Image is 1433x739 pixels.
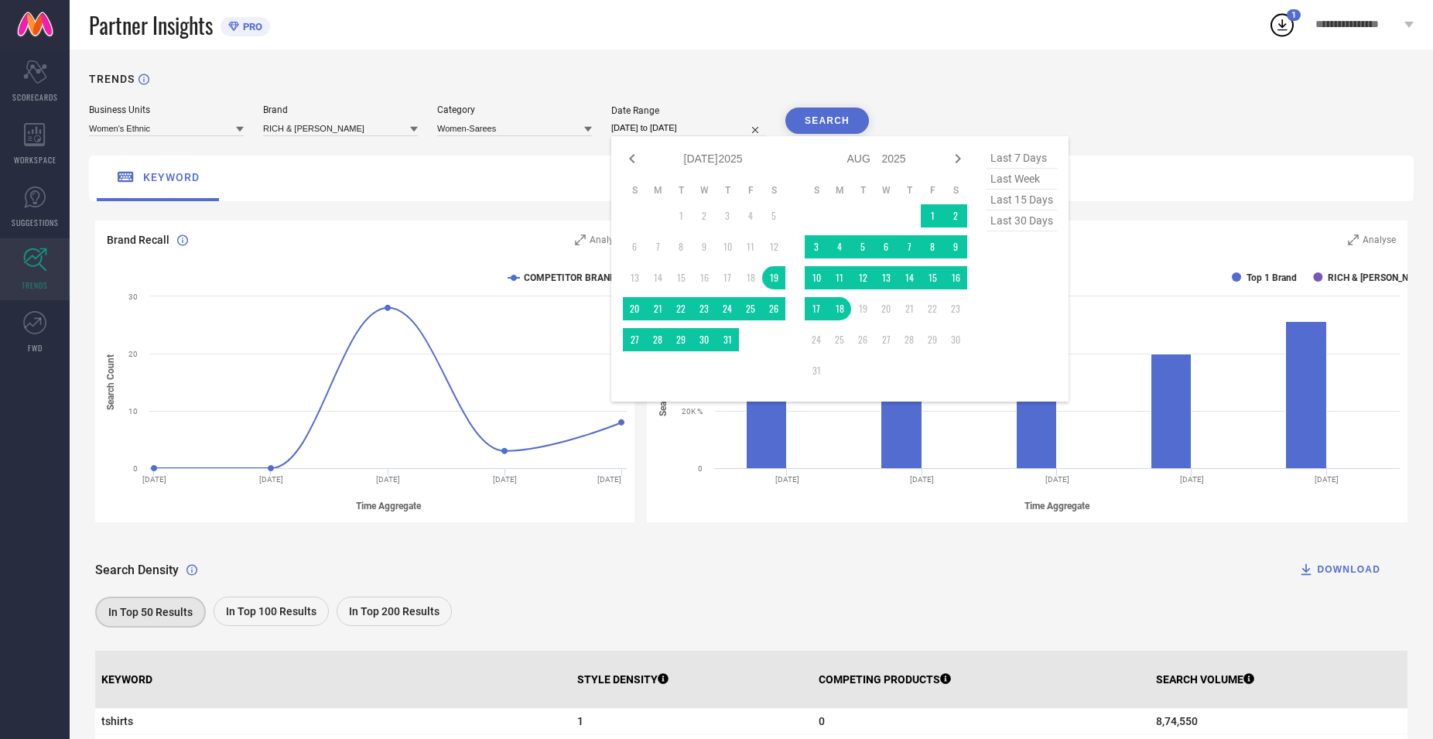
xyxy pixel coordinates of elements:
text: [DATE] [1045,475,1069,484]
span: tshirts [101,715,565,727]
div: Category [437,104,592,115]
td: Mon Jul 07 2025 [646,235,669,258]
div: Brand [263,104,418,115]
td: Sat Jul 12 2025 [762,235,785,258]
span: 0 [819,715,1144,727]
span: Search Density [95,563,179,577]
td: Mon Jul 21 2025 [646,297,669,320]
td: Sat Aug 16 2025 [944,266,967,289]
div: Date Range [611,105,766,116]
span: SUGGESTIONS [12,217,59,228]
span: 1 [1291,10,1296,20]
td: Tue Aug 26 2025 [851,328,874,351]
td: Thu Aug 28 2025 [898,328,921,351]
td: Mon Aug 18 2025 [828,297,851,320]
text: 20 [128,350,138,358]
td: Tue Aug 12 2025 [851,266,874,289]
td: Wed Aug 27 2025 [874,328,898,351]
td: Wed Jul 23 2025 [693,297,716,320]
td: Thu Jul 24 2025 [716,297,739,320]
span: WORKSPACE [14,154,56,166]
span: Analyse [590,234,623,245]
td: Mon Jul 28 2025 [646,328,669,351]
td: Sun Aug 03 2025 [805,235,828,258]
th: Sunday [623,184,646,197]
td: Wed Jul 30 2025 [693,328,716,351]
text: [DATE] [259,475,283,484]
p: COMPETING PRODUCTS [819,673,951,686]
input: Select date range [611,120,766,136]
tspan: Search Coverage [658,347,669,417]
td: Sun Aug 10 2025 [805,266,828,289]
td: Sun Aug 17 2025 [805,297,828,320]
svg: Zoom [1348,234,1359,245]
text: COMPETITOR BRANDS [524,272,621,283]
td: Thu Jul 31 2025 [716,328,739,351]
th: Tuesday [851,184,874,197]
td: Sun Jul 06 2025 [623,235,646,258]
span: 1 [577,715,806,727]
td: Fri Jul 04 2025 [739,204,762,228]
th: Monday [828,184,851,197]
text: 10 [128,407,138,416]
text: [DATE] [775,475,799,484]
span: 8,74,550 [1156,715,1401,727]
div: Next month [949,149,967,168]
span: Partner Insights [89,9,213,41]
td: Thu Jul 17 2025 [716,266,739,289]
h1: TRENDS [89,73,135,85]
span: last 7 days [987,148,1057,169]
button: DOWNLOAD [1279,554,1400,585]
td: Tue Aug 05 2025 [851,235,874,258]
text: [DATE] [493,475,517,484]
span: last 30 days [987,210,1057,231]
td: Thu Aug 07 2025 [898,235,921,258]
td: Sat Aug 09 2025 [944,235,967,258]
tspan: Time Aggregate [356,501,422,511]
th: Thursday [898,184,921,197]
td: Fri Jul 18 2025 [739,266,762,289]
span: last week [987,169,1057,190]
td: Sat Aug 30 2025 [944,328,967,351]
text: Top 1 Brand [1247,272,1297,283]
td: Sun Jul 27 2025 [623,328,646,351]
td: Tue Jul 15 2025 [669,266,693,289]
text: 0 [133,464,138,473]
th: Thursday [716,184,739,197]
span: In Top 100 Results [226,605,316,618]
th: Sunday [805,184,828,197]
div: DOWNLOAD [1298,562,1380,577]
td: Sun Jul 20 2025 [623,297,646,320]
div: Open download list [1268,11,1296,39]
td: Fri Jul 11 2025 [739,235,762,258]
td: Sat Aug 23 2025 [944,297,967,320]
td: Sat Aug 02 2025 [944,204,967,228]
td: Wed Aug 06 2025 [874,235,898,258]
span: Analyse [1363,234,1396,245]
td: Mon Jul 14 2025 [646,266,669,289]
td: Thu Jul 10 2025 [716,235,739,258]
th: Saturday [762,184,785,197]
span: FWD [28,342,43,354]
span: keyword [143,171,200,183]
text: [DATE] [142,475,166,484]
div: Previous month [623,149,641,168]
td: Wed Jul 16 2025 [693,266,716,289]
div: Business Units [89,104,244,115]
span: PRO [239,21,262,33]
td: Fri Jul 25 2025 [739,297,762,320]
text: [DATE] [597,475,621,484]
td: Tue Jul 29 2025 [669,328,693,351]
td: Mon Aug 25 2025 [828,328,851,351]
span: Brand Recall [107,234,169,246]
span: SCORECARDS [12,91,58,103]
td: Thu Aug 21 2025 [898,297,921,320]
th: Friday [921,184,944,197]
td: Wed Aug 20 2025 [874,297,898,320]
span: In Top 50 Results [108,606,193,618]
tspan: Time Aggregate [1024,501,1090,511]
th: Wednesday [874,184,898,197]
td: Sun Aug 24 2025 [805,328,828,351]
td: Sun Jul 13 2025 [623,266,646,289]
td: Wed Jul 02 2025 [693,204,716,228]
